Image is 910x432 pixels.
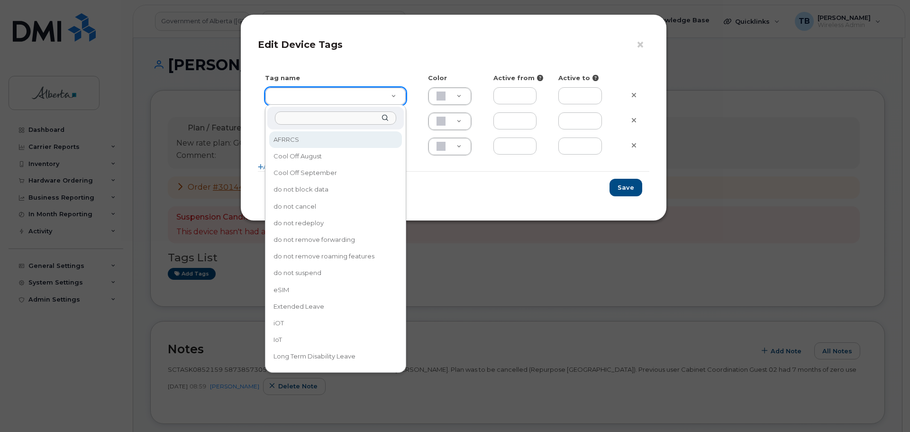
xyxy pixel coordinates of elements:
[270,332,401,347] div: IoT
[270,165,401,180] div: Cool Off September
[270,249,401,264] div: do not remove roaming features
[270,266,401,281] div: do not suspend
[270,149,401,164] div: Cool Off August
[270,299,401,314] div: Extended Leave
[270,183,401,197] div: do not block data
[270,132,401,147] div: AFRRCS
[270,283,401,297] div: eSIM
[270,349,401,364] div: Long Term Disability Leave
[270,232,401,247] div: do not remove forwarding
[270,199,401,214] div: do not cancel
[270,316,401,331] div: iOT
[270,366,401,381] div: [GEOGRAPHIC_DATA]
[270,216,401,230] div: do not redeploy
